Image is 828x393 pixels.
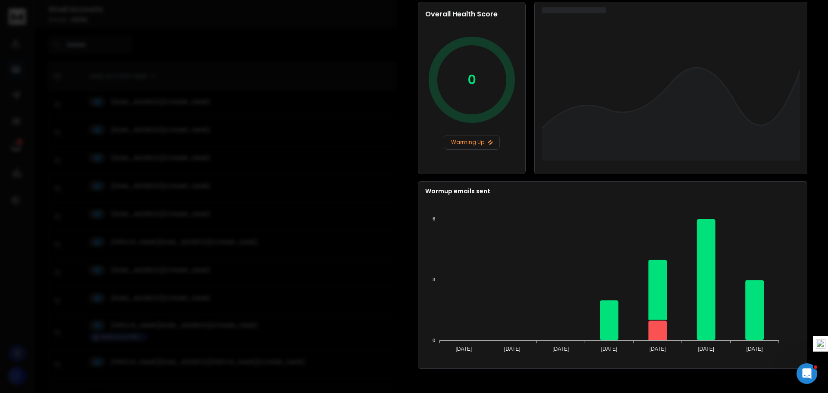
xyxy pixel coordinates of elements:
[504,346,521,352] tspan: [DATE]
[467,72,476,88] p: 0
[455,346,472,352] tspan: [DATE]
[433,216,435,221] tspan: 6
[601,346,618,352] tspan: [DATE]
[433,277,435,282] tspan: 3
[425,9,518,19] h2: Overall Health Score
[552,346,569,352] tspan: [DATE]
[649,346,666,352] tspan: [DATE]
[448,139,496,146] p: Warming Up
[425,187,800,195] p: Warmup emails sent
[746,346,763,352] tspan: [DATE]
[433,338,435,343] tspan: 0
[698,346,714,352] tspan: [DATE]
[797,363,817,384] iframe: Intercom live chat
